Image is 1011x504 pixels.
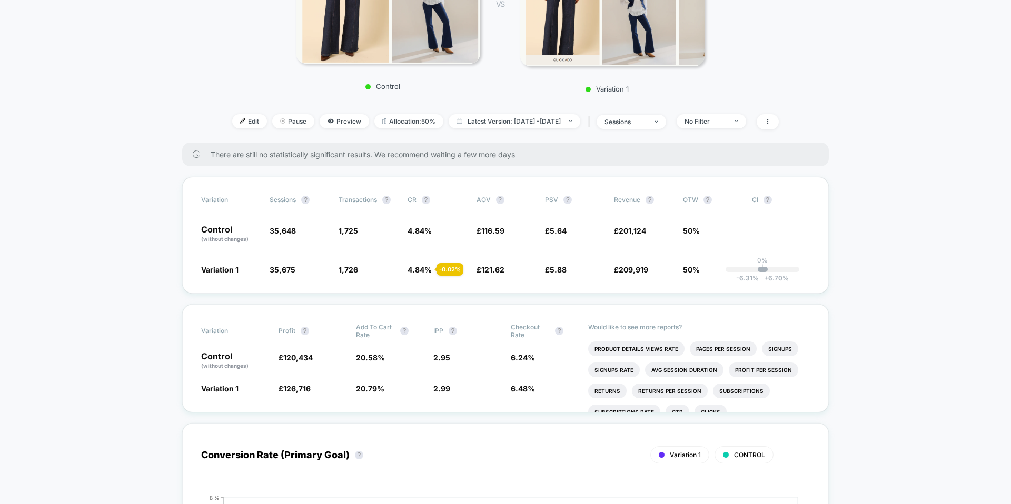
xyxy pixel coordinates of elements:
p: Control [201,352,268,370]
span: 2.99 [433,384,450,393]
span: + [764,274,768,282]
span: 201,124 [619,226,646,235]
span: (without changes) [201,236,249,242]
span: 126,716 [283,384,311,393]
span: £ [614,265,648,274]
span: Variation [201,323,259,339]
tspan: 8 % [210,494,220,500]
button: ? [764,196,772,204]
span: Transactions [339,196,377,204]
li: Clicks [695,405,727,419]
button: ? [382,196,391,204]
span: CONTROL [734,451,765,459]
button: ? [301,327,309,335]
img: calendar [457,118,462,124]
img: rebalance [382,118,386,124]
span: 5.88 [550,265,567,274]
button: ? [555,327,563,335]
button: ? [355,451,363,459]
span: Add To Cart Rate [356,323,395,339]
p: | [761,264,764,272]
img: end [655,120,658,123]
span: OTW [683,196,741,204]
li: Returns Per Session [632,384,708,398]
span: £ [477,265,504,274]
li: Pages Per Session [690,341,757,356]
span: 20.79 % [356,384,384,393]
span: 2.95 [433,353,450,362]
p: Control [291,82,475,90]
span: 50% [683,265,700,274]
span: 1,726 [339,265,358,274]
span: CR [408,196,417,204]
span: -6.31 % [736,274,759,282]
span: Variation 1 [670,451,701,459]
span: £ [545,265,567,274]
span: CI [752,196,810,204]
span: 4.84 % [408,265,432,274]
button: ? [301,196,310,204]
span: £ [545,226,567,235]
span: Edit [232,114,267,128]
span: Revenue [614,196,640,204]
img: end [280,118,285,124]
span: There are still no statistically significant results. We recommend waiting a few more days [211,150,808,159]
span: --- [752,228,810,243]
button: ? [496,196,504,204]
li: Ctr [666,405,689,419]
li: Signups [762,341,798,356]
span: 4.84 % [408,226,432,235]
li: Returns [588,384,627,398]
span: Variation [201,196,259,204]
span: Sessions [270,196,296,204]
li: Subscriptions Rate [588,405,660,419]
button: ? [400,327,409,335]
div: sessions [604,118,647,126]
button: ? [449,327,457,335]
li: Product Details Views Rate [588,341,685,356]
div: No Filter [685,117,727,125]
span: 35,675 [270,265,295,274]
li: Profit Per Session [729,362,798,377]
span: IPP [433,327,443,335]
p: Control [201,225,260,243]
span: | [586,114,597,129]
span: 1,725 [339,226,358,235]
span: 121.62 [481,265,504,274]
li: Avg Session Duration [645,362,723,377]
span: 5.64 [550,226,567,235]
span: AOV [477,196,491,204]
button: ? [563,196,572,204]
span: Profit [279,327,295,335]
p: Would like to see more reports? [588,323,810,331]
span: Variation 1 [201,265,239,274]
span: Pause [272,114,314,128]
span: PSV [545,196,558,204]
span: 35,648 [270,226,296,235]
span: 6.70 % [759,274,789,282]
span: 6.24 % [511,353,535,362]
span: 50% [683,226,700,235]
span: 20.58 % [356,353,385,362]
button: ? [703,196,712,204]
span: Checkout Rate [511,323,550,339]
p: 0% [757,256,768,264]
button: ? [646,196,654,204]
img: end [735,120,738,122]
img: end [569,120,572,122]
p: Variation 1 [515,85,699,93]
span: Latest Version: [DATE] - [DATE] [449,114,580,128]
span: £ [279,353,313,362]
span: 209,919 [619,265,648,274]
li: Signups Rate [588,362,640,377]
span: 6.48 % [511,384,535,393]
span: 116.59 [481,226,504,235]
span: £ [477,226,504,235]
div: - 0.02 % [437,263,463,276]
span: Allocation: 50% [374,114,443,128]
span: Variation 1 [201,384,239,393]
li: Subscriptions [713,384,770,398]
button: ? [422,196,430,204]
span: Preview [320,114,369,128]
span: £ [279,384,311,393]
